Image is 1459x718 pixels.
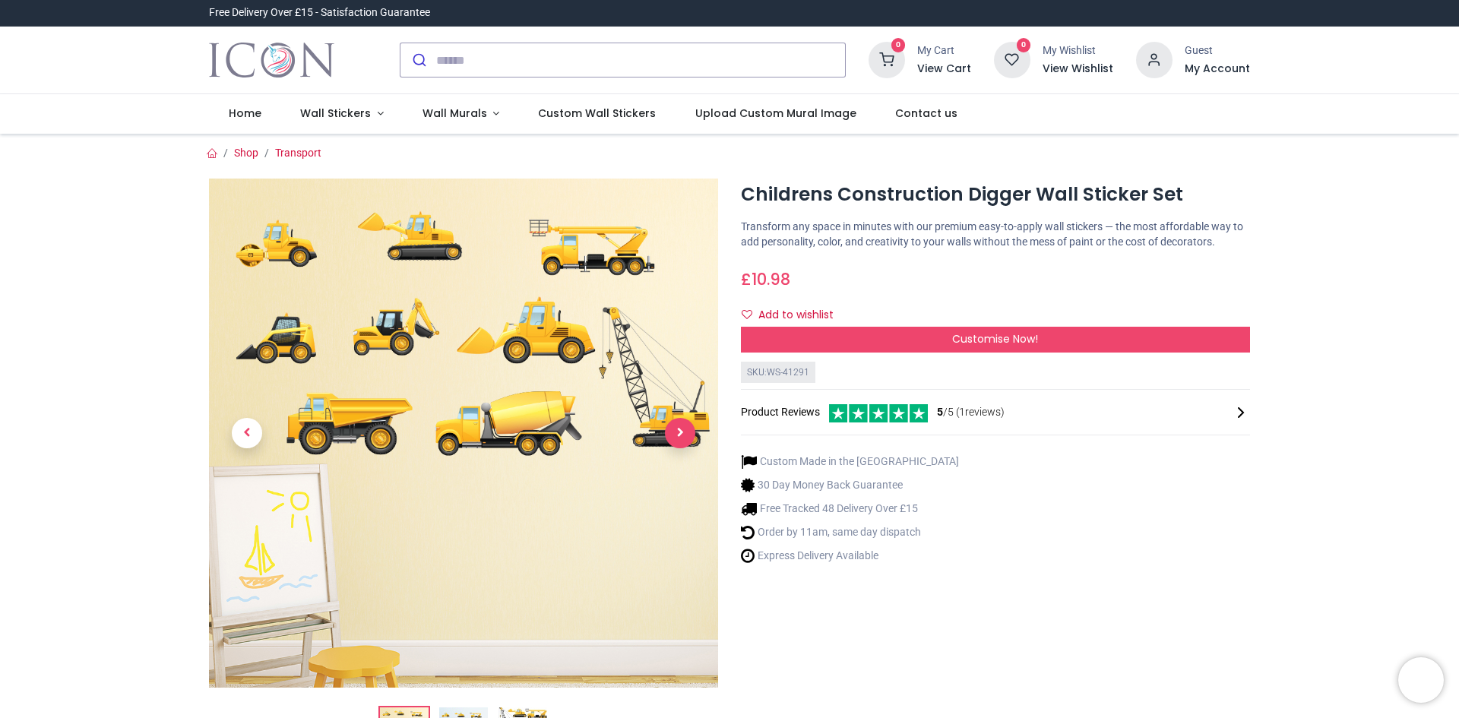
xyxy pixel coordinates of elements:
[741,402,1250,422] div: Product Reviews
[869,53,905,65] a: 0
[209,39,334,81] a: Logo of Icon Wall Stickers
[937,405,1005,420] span: /5 ( 1 reviews)
[741,220,1250,249] p: Transform any space in minutes with our premium easy-to-apply wall stickers — the most affordable...
[952,331,1038,346] span: Customise Now!
[741,501,959,517] li: Free Tracked 48 Delivery Over £15
[403,94,519,134] a: Wall Murals
[937,406,943,418] span: 5
[209,255,285,612] a: Previous
[741,477,959,493] li: 30 Day Money Back Guarantee
[741,454,959,470] li: Custom Made in the [GEOGRAPHIC_DATA]
[695,106,856,121] span: Upload Custom Mural Image
[209,5,430,21] div: Free Delivery Over £15 - Satisfaction Guarantee
[931,5,1250,21] iframe: Customer reviews powered by Trustpilot
[300,106,371,121] span: Wall Stickers
[742,309,752,320] i: Add to wishlist
[275,147,321,159] a: Transport
[994,53,1030,65] a: 0
[891,38,906,52] sup: 0
[895,106,957,121] span: Contact us
[1043,43,1113,59] div: My Wishlist
[1185,43,1250,59] div: Guest
[1017,38,1031,52] sup: 0
[752,268,790,290] span: 10.98
[741,268,790,290] span: £
[1185,62,1250,77] a: My Account
[232,418,262,448] span: Previous
[538,106,656,121] span: Custom Wall Stickers
[642,255,718,612] a: Next
[209,179,718,688] img: Childrens Construction Digger Wall Sticker Set
[741,362,815,384] div: SKU: WS-41291
[665,418,695,448] span: Next
[741,182,1250,207] h1: Childrens Construction Digger Wall Sticker Set
[741,302,847,328] button: Add to wishlistAdd to wishlist
[234,147,258,159] a: Shop
[741,524,959,540] li: Order by 11am, same day dispatch
[741,548,959,564] li: Express Delivery Available
[400,43,436,77] button: Submit
[209,39,334,81] img: Icon Wall Stickers
[917,62,971,77] a: View Cart
[1398,657,1444,703] iframe: Brevo live chat
[1043,62,1113,77] a: View Wishlist
[280,94,403,134] a: Wall Stickers
[423,106,487,121] span: Wall Murals
[229,106,261,121] span: Home
[917,43,971,59] div: My Cart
